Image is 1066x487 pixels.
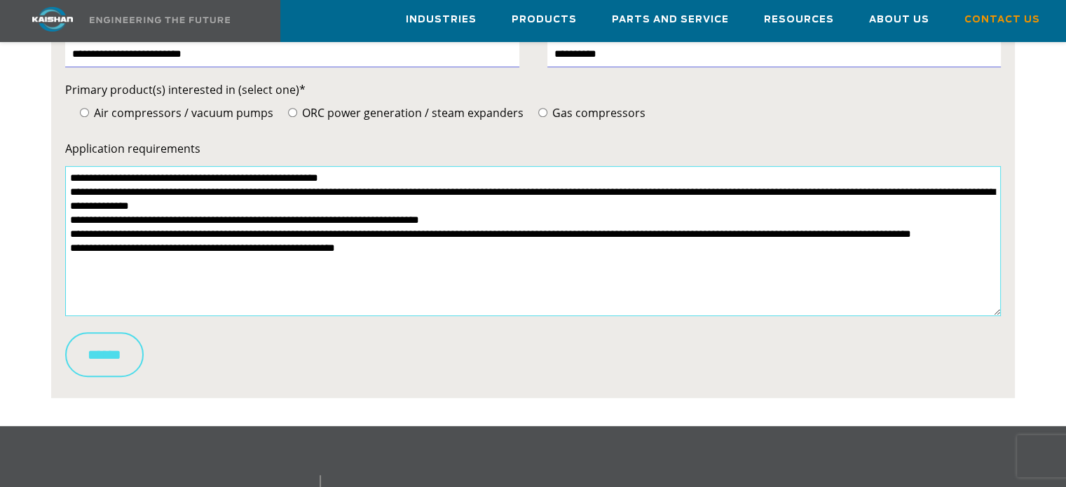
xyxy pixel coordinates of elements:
[538,108,547,117] input: Gas compressors
[80,108,89,117] input: Air compressors / vacuum pumps
[549,105,645,121] span: Gas compressors
[512,1,577,39] a: Products
[91,105,273,121] span: Air compressors / vacuum pumps
[406,1,477,39] a: Industries
[512,12,577,28] span: Products
[406,12,477,28] span: Industries
[90,17,230,23] img: Engineering the future
[764,12,834,28] span: Resources
[612,1,729,39] a: Parts and Service
[869,12,929,28] span: About Us
[299,105,524,121] span: ORC power generation / steam expanders
[612,12,729,28] span: Parts and Service
[764,1,834,39] a: Resources
[964,12,1040,28] span: Contact Us
[964,1,1040,39] a: Contact Us
[869,1,929,39] a: About Us
[65,139,1001,158] label: Application requirements
[288,108,297,117] input: ORC power generation / steam expanders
